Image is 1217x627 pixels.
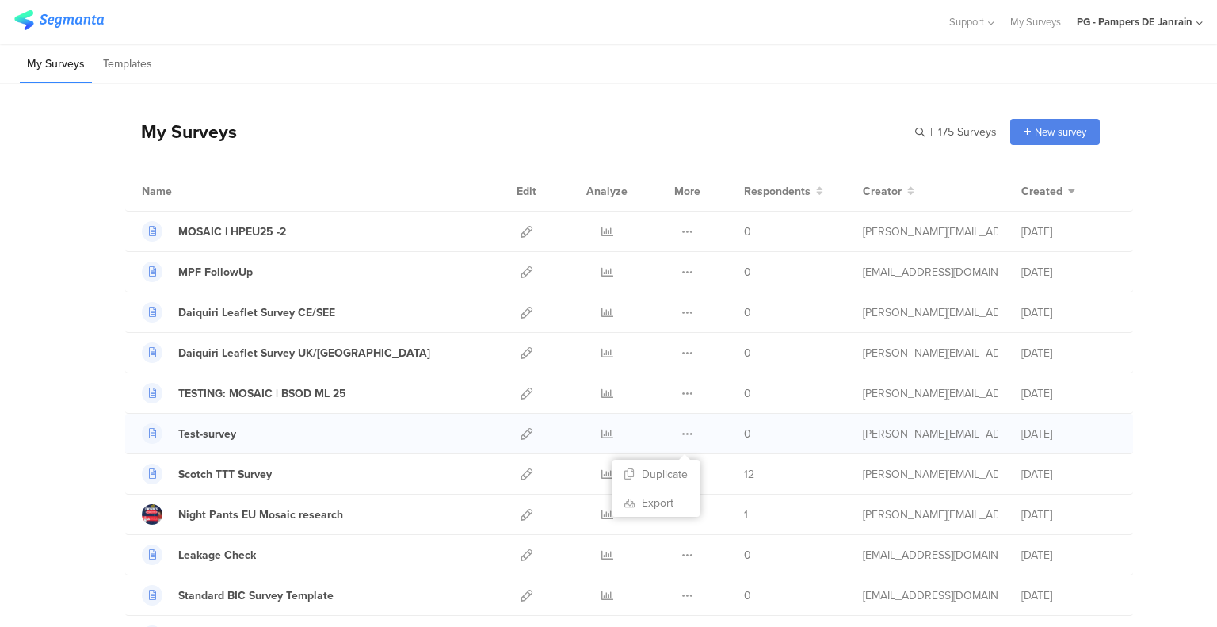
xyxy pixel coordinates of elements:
[178,224,286,240] div: MOSAIC | HPEU25 -2
[863,183,914,200] button: Creator
[863,547,998,564] div: burcak.b.1@pg.com
[96,46,159,83] li: Templates
[142,302,335,323] a: Daiquiri Leaflet Survey CE/SEE
[1021,547,1116,564] div: [DATE]
[744,547,751,564] span: 0
[1021,183,1062,200] span: Created
[142,504,343,525] a: Night Pants EU Mosaic research
[744,466,754,483] span: 12
[863,264,998,281] div: burcak.b.1@pg.com
[949,14,984,29] span: Support
[1021,426,1116,442] div: [DATE]
[178,304,335,321] div: Daiquiri Leaflet Survey CE/SEE
[670,171,704,211] div: More
[142,464,272,484] a: Scotch TTT Survey
[1021,507,1116,523] div: [DATE]
[125,118,237,145] div: My Surveys
[1021,224,1116,240] div: [DATE]
[142,342,430,363] a: Daiquiri Leaflet Survey UK/[GEOGRAPHIC_DATA]
[178,385,346,402] div: TESTING: MOSAIC | BSOD ML 25
[612,488,700,517] a: Export
[142,383,346,403] a: TESTING: MOSAIC | BSOD ML 25
[1021,345,1116,361] div: [DATE]
[1021,385,1116,402] div: [DATE]
[1077,14,1192,29] div: PG - Pampers DE Janrain
[1021,304,1116,321] div: [DATE]
[1021,466,1116,483] div: [DATE]
[142,545,256,565] a: Leakage Check
[1021,183,1075,200] button: Created
[744,385,751,402] span: 0
[1021,587,1116,604] div: [DATE]
[744,304,751,321] span: 0
[142,221,286,242] a: MOSAIC | HPEU25 -2
[744,264,751,281] span: 0
[863,466,998,483] div: fritz.t@pg.com
[178,587,334,604] div: Standard BIC Survey Template
[1035,124,1086,140] span: New survey
[178,466,272,483] div: Scotch TTT Survey
[744,426,751,442] span: 0
[14,10,104,30] img: segmanta logo
[178,547,256,564] div: Leakage Check
[863,183,902,200] span: Creator
[612,460,700,488] button: Duplicate
[178,507,343,523] div: Night Pants EU Mosaic research
[744,224,751,240] span: 0
[142,585,334,606] a: Standard BIC Survey Template
[928,124,935,140] span: |
[20,46,92,83] li: My Surveys
[863,426,998,442] div: fritz.t@pg.com
[142,262,253,282] a: MPF FollowUp
[1021,264,1116,281] div: [DATE]
[744,183,811,200] span: Respondents
[938,124,997,140] span: 175 Surveys
[509,171,544,211] div: Edit
[744,345,751,361] span: 0
[863,385,998,402] div: fritz.t@pg.com
[863,587,998,604] div: burcak.b.1@pg.com
[178,426,236,442] div: Test-survey
[863,507,998,523] div: alves.dp@pg.com
[863,304,998,321] div: fritz.t@pg.com
[863,224,998,240] div: fritz.t@pg.com
[178,345,430,361] div: Daiquiri Leaflet Survey UK/Iberia
[744,507,748,523] span: 1
[583,171,631,211] div: Analyze
[142,423,236,444] a: Test-survey
[863,345,998,361] div: fritz.t@pg.com
[744,587,751,604] span: 0
[178,264,253,281] div: MPF FollowUp
[142,183,237,200] div: Name
[744,183,823,200] button: Respondents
